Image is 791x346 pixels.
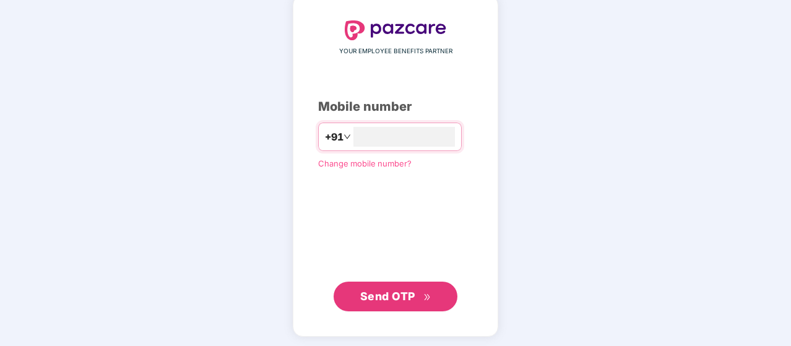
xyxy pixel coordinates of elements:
[325,129,344,145] span: +91
[339,46,452,56] span: YOUR EMPLOYEE BENEFITS PARTNER
[344,133,351,141] span: down
[360,290,415,303] span: Send OTP
[423,293,431,301] span: double-right
[318,97,473,116] div: Mobile number
[318,158,412,168] a: Change mobile number?
[345,20,446,40] img: logo
[334,282,457,311] button: Send OTPdouble-right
